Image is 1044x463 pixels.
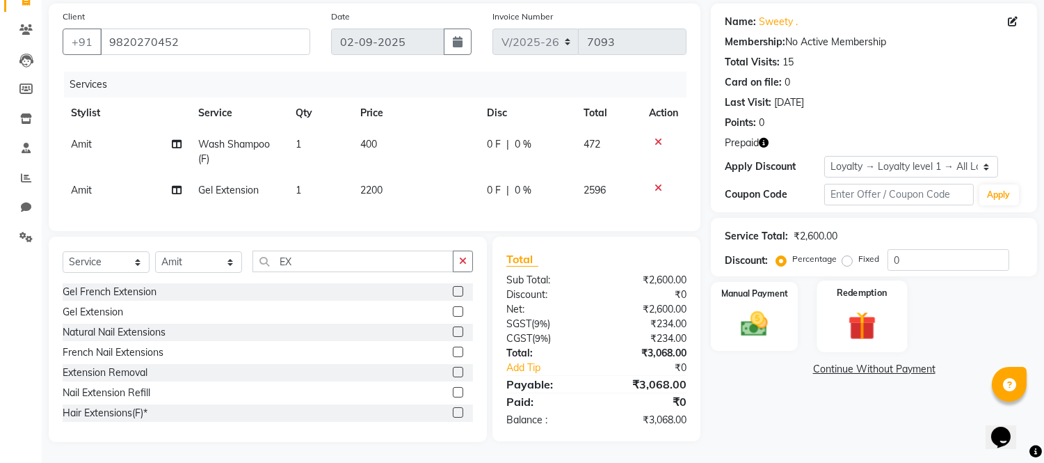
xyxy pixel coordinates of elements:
div: Nail Extension Refill [63,386,150,400]
label: Redemption [837,286,887,299]
div: Membership: [725,35,785,49]
span: Wash Shampoo(F) [198,138,270,165]
div: Net: [496,302,597,317]
iframe: chat widget [986,407,1030,449]
div: ₹234.00 [597,331,698,346]
div: ₹0 [597,288,698,302]
label: Manual Payment [721,288,788,300]
span: CGST [506,332,532,345]
div: 0 [759,116,764,130]
div: Gel French Extension [63,285,156,299]
span: Gel Extension [198,184,259,196]
th: Stylist [63,97,190,129]
img: _gift.svg [839,308,885,343]
th: Qty [287,97,352,129]
span: 0 % [515,137,531,152]
div: ₹0 [613,361,698,375]
label: Invoice Number [492,10,553,23]
span: 1 [296,138,301,150]
th: Price [352,97,479,129]
div: Services [64,72,697,97]
input: Search or Scan [252,251,453,272]
a: Add Tip [496,361,613,375]
span: 2200 [360,184,383,196]
div: Total: [496,346,597,361]
span: | [506,137,509,152]
span: 2596 [584,184,606,196]
div: Apply Discount [725,159,824,174]
div: Discount: [496,288,597,302]
div: French Nail Extensions [63,345,163,360]
div: ₹0 [597,393,698,410]
label: Client [63,10,85,23]
div: ₹2,600.00 [597,302,698,317]
div: Sub Total: [496,273,597,288]
label: Date [331,10,350,23]
span: 1 [296,184,301,196]
button: +91 [63,29,102,55]
a: Sweety . [759,15,798,29]
div: Card on file: [725,75,782,90]
div: ₹3,068.00 [597,346,698,361]
div: ₹3,068.00 [597,413,698,427]
div: Coupon Code [725,187,824,202]
button: Apply [979,185,1019,205]
img: _cash.svg [732,308,776,340]
div: Name: [725,15,756,29]
div: Points: [725,116,756,130]
input: Enter Offer / Coupon Code [824,184,973,205]
div: Last Visit: [725,95,771,110]
div: Paid: [496,393,597,410]
span: 400 [360,138,377,150]
span: 0 F [487,137,501,152]
div: 15 [782,55,794,70]
div: ₹3,068.00 [597,376,698,393]
div: ( ) [496,317,597,331]
span: Prepaid [725,136,759,150]
div: [DATE] [774,95,804,110]
div: Gel Extension [63,305,123,320]
th: Action [641,97,686,129]
th: Service [190,97,287,129]
span: SGST [506,317,531,330]
div: ₹234.00 [597,317,698,331]
span: Amit [71,184,92,196]
div: Hair Extensions(F)* [63,406,147,421]
div: Discount: [725,253,768,268]
span: | [506,183,509,198]
div: ₹2,600.00 [597,273,698,288]
a: Continue Without Payment [714,362,1034,377]
div: ₹2,600.00 [794,229,837,244]
span: 0 F [487,183,501,198]
div: Service Total: [725,229,788,244]
span: 9% [535,333,548,344]
span: 9% [534,318,547,329]
span: Amit [71,138,92,150]
span: 472 [584,138,600,150]
div: ( ) [496,331,597,346]
div: Balance : [496,413,597,427]
div: Total Visits: [725,55,780,70]
div: No Active Membership [725,35,1023,49]
div: Extension Removal [63,366,147,380]
div: Natural Nail Extensions [63,325,166,340]
label: Percentage [792,253,837,265]
div: Payable: [496,376,597,393]
th: Total [575,97,641,129]
label: Fixed [858,253,879,265]
input: Search by Name/Mobile/Email/Code [100,29,310,55]
div: 0 [785,75,790,90]
th: Disc [479,97,575,129]
span: 0 % [515,183,531,198]
span: Total [506,252,538,267]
